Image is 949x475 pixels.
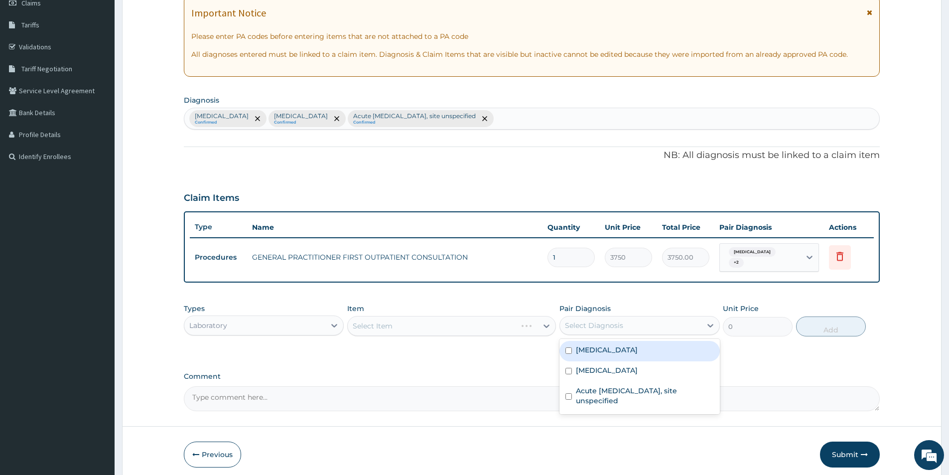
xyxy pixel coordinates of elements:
[714,217,824,237] th: Pair Diagnosis
[353,112,476,120] p: Acute [MEDICAL_DATA], site unspecified
[184,95,219,105] label: Diagnosis
[542,217,600,237] th: Quantity
[347,304,364,314] label: Item
[184,149,880,162] p: NB: All diagnosis must be linked to a claim item
[729,247,776,257] span: [MEDICAL_DATA]
[247,217,542,237] th: Name
[21,64,72,73] span: Tariff Negotiation
[820,442,880,468] button: Submit
[191,7,266,18] h1: Important Notice
[274,120,328,125] small: Confirmed
[723,304,759,314] label: Unit Price
[824,217,874,237] th: Actions
[21,20,39,29] span: Tariffs
[58,126,137,226] span: We're online!
[184,442,241,468] button: Previous
[600,217,657,237] th: Unit Price
[52,56,167,69] div: Chat with us now
[657,217,714,237] th: Total Price
[480,114,489,123] span: remove selection option
[796,317,866,336] button: Add
[559,304,611,314] label: Pair Diagnosis
[247,247,542,267] td: GENERAL PRACTITIONER FIRST OUTPATIENT CONSULTATION
[18,50,40,75] img: d_794563401_company_1708531726252_794563401
[5,272,190,307] textarea: Type your message and hit 'Enter'
[253,114,262,123] span: remove selection option
[191,31,872,41] p: Please enter PA codes before entering items that are not attached to a PA code
[189,320,227,330] div: Laboratory
[332,114,341,123] span: remove selection option
[184,372,880,381] label: Comment
[195,112,249,120] p: [MEDICAL_DATA]
[576,365,638,375] label: [MEDICAL_DATA]
[190,218,247,236] th: Type
[576,345,638,355] label: [MEDICAL_DATA]
[729,258,744,268] span: + 2
[565,320,623,330] div: Select Diagnosis
[184,305,205,313] label: Types
[184,193,239,204] h3: Claim Items
[191,49,872,59] p: All diagnoses entered must be linked to a claim item. Diagnosis & Claim Items that are visible bu...
[190,248,247,267] td: Procedures
[353,120,476,125] small: Confirmed
[195,120,249,125] small: Confirmed
[576,386,713,406] label: Acute [MEDICAL_DATA], site unspecified
[163,5,187,29] div: Minimize live chat window
[274,112,328,120] p: [MEDICAL_DATA]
